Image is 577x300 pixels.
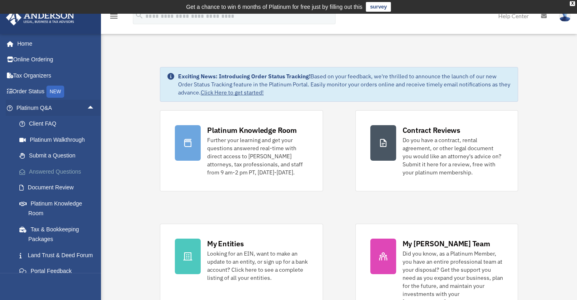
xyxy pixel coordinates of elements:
[403,125,460,135] div: Contract Reviews
[6,52,107,68] a: Online Ordering
[403,239,490,249] div: My [PERSON_NAME] Team
[201,89,264,96] a: Click Here to get started!
[11,180,107,196] a: Document Review
[570,1,575,6] div: close
[207,125,297,135] div: Platinum Knowledge Room
[207,250,308,282] div: Looking for an EIN, want to make an update to an entity, or sign up for a bank account? Click her...
[403,136,504,176] div: Do you have a contract, rental agreement, or other legal document you would like an attorney's ad...
[11,148,107,164] a: Submit a Question
[186,2,363,12] div: Get a chance to win 6 months of Platinum for free just by filling out this
[11,247,107,263] a: Land Trust & Deed Forum
[11,263,107,279] a: Portal Feedback
[178,73,311,80] strong: Exciting News: Introducing Order Status Tracking!
[46,86,64,98] div: NEW
[109,14,119,21] a: menu
[178,72,511,97] div: Based on your feedback, we're thrilled to announce the launch of our new Order Status Tracking fe...
[11,132,107,148] a: Platinum Walkthrough
[109,11,119,21] i: menu
[11,116,107,132] a: Client FAQ
[6,100,107,116] a: Platinum Q&Aarrow_drop_up
[11,221,107,247] a: Tax & Bookkeeping Packages
[207,239,243,249] div: My Entities
[6,36,103,52] a: Home
[207,136,308,176] div: Further your learning and get your questions answered real-time with direct access to [PERSON_NAM...
[87,100,103,116] span: arrow_drop_up
[559,10,571,22] img: User Pic
[11,195,107,221] a: Platinum Knowledge Room
[355,110,518,191] a: Contract Reviews Do you have a contract, rental agreement, or other legal document you would like...
[160,110,323,191] a: Platinum Knowledge Room Further your learning and get your questions answered real-time with dire...
[6,67,107,84] a: Tax Organizers
[11,164,107,180] a: Answered Questions
[366,2,391,12] a: survey
[4,10,77,25] img: Anderson Advisors Platinum Portal
[135,11,144,20] i: search
[6,84,107,100] a: Order StatusNEW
